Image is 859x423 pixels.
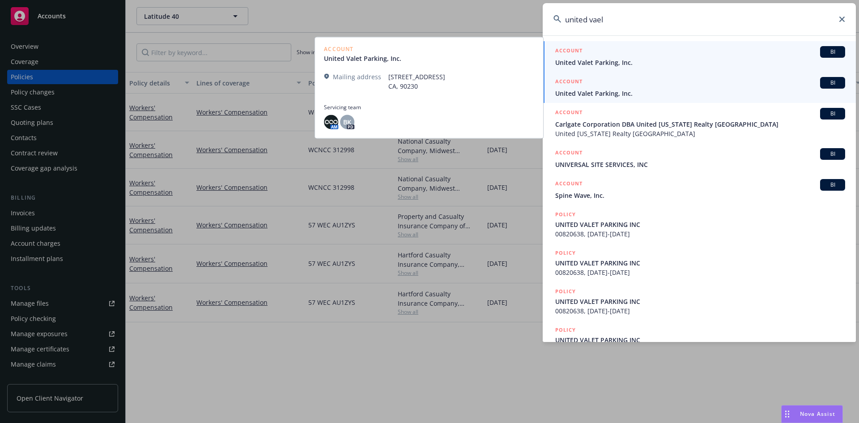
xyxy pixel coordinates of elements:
[555,46,583,57] h5: ACCOUNT
[543,3,856,35] input: Search...
[543,103,856,143] a: ACCOUNTBICarlgate Corporation DBA United [US_STATE] Realty [GEOGRAPHIC_DATA]United [US_STATE] Rea...
[781,405,843,423] button: Nova Assist
[555,268,845,277] span: 00820638, [DATE]-[DATE]
[555,89,845,98] span: United Valet Parking, Inc.
[555,220,845,229] span: UNITED VALET PARKING INC
[543,72,856,103] a: ACCOUNTBIUnited Valet Parking, Inc.
[824,110,842,118] span: BI
[555,297,845,306] span: UNITED VALET PARKING INC
[555,229,845,239] span: 00820638, [DATE]-[DATE]
[543,41,856,72] a: ACCOUNTBIUnited Valet Parking, Inc.
[543,143,856,174] a: ACCOUNTBIUNIVERSAL SITE SERVICES, INC
[824,48,842,56] span: BI
[824,79,842,87] span: BI
[555,191,845,200] span: Spine Wave, Inc.
[543,282,856,320] a: POLICYUNITED VALET PARKING INC00820638, [DATE]-[DATE]
[782,406,793,423] div: Drag to move
[800,410,835,418] span: Nova Assist
[555,148,583,159] h5: ACCOUNT
[555,120,845,129] span: Carlgate Corporation DBA United [US_STATE] Realty [GEOGRAPHIC_DATA]
[543,244,856,282] a: POLICYUNITED VALET PARKING INC00820638, [DATE]-[DATE]
[555,108,583,119] h5: ACCOUNT
[555,129,845,138] span: United [US_STATE] Realty [GEOGRAPHIC_DATA]
[555,210,576,219] h5: POLICY
[824,181,842,189] span: BI
[555,248,576,257] h5: POLICY
[555,179,583,190] h5: ACCOUNT
[555,77,583,88] h5: ACCOUNT
[543,320,856,359] a: POLICYUNITED VALET PARKING INC
[543,174,856,205] a: ACCOUNTBISpine Wave, Inc.
[555,335,845,345] span: UNITED VALET PARKING INC
[555,258,845,268] span: UNITED VALET PARKING INC
[555,58,845,67] span: United Valet Parking, Inc.
[543,205,856,244] a: POLICYUNITED VALET PARKING INC00820638, [DATE]-[DATE]
[555,325,576,334] h5: POLICY
[555,287,576,296] h5: POLICY
[824,150,842,158] span: BI
[555,160,845,169] span: UNIVERSAL SITE SERVICES, INC
[555,306,845,316] span: 00820638, [DATE]-[DATE]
